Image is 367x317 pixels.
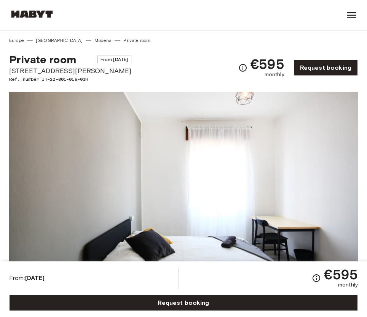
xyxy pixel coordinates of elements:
img: Marketing picture of unit IT-22-001-019-03H [9,92,358,295]
a: Request booking [294,60,358,76]
a: Modena [94,37,112,44]
svg: Check cost overview for full price breakdown. Please note that discounts apply to new joiners onl... [312,274,321,283]
span: monthly [265,71,284,78]
svg: Check cost overview for full price breakdown. Please note that discounts apply to new joiners onl... [238,63,247,72]
b: [DATE] [25,274,45,282]
span: €595 [324,267,358,281]
a: Request booking [9,295,358,311]
img: Habyt [9,10,55,18]
span: From [DATE] [97,56,132,63]
span: From: [9,274,45,282]
a: [GEOGRAPHIC_DATA] [36,37,83,44]
span: monthly [338,281,358,289]
span: €595 [251,57,284,71]
a: Private room [123,37,150,44]
span: Private room [9,53,76,66]
span: [STREET_ADDRESS][PERSON_NAME] [9,66,131,76]
a: Europe [9,37,24,44]
span: Ref. number IT-22-001-019-03H [9,76,131,83]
